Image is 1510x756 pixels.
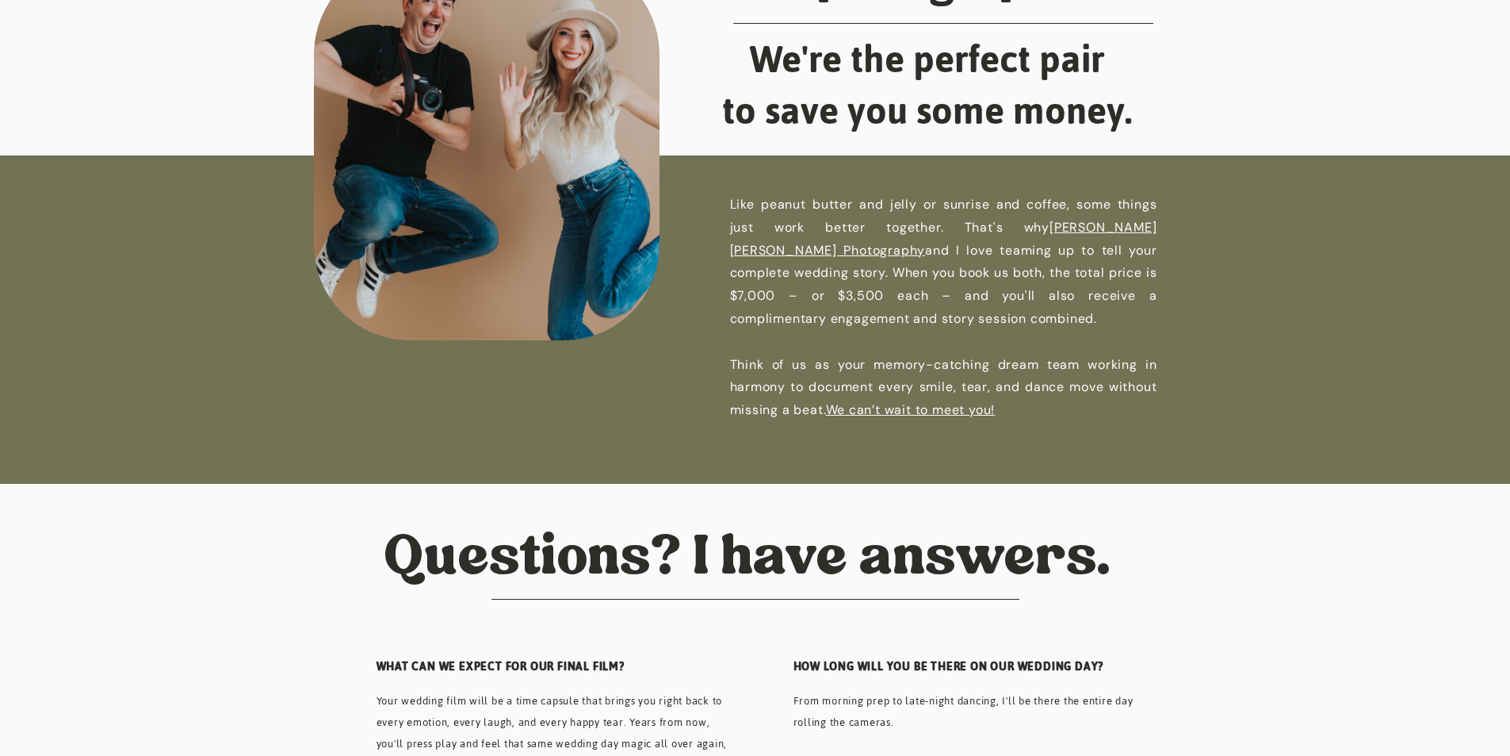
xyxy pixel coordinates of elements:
h1: We're the perfect pair to save you some money. [717,34,1137,150]
h2: Questions? I have answers. [323,532,1171,591]
b: How long will you be there on our wedding day? [793,656,1104,677]
a: [PERSON_NAME] [PERSON_NAME] Photography [730,219,1157,259]
a: We can’t wait to meet you! [826,401,996,418]
p: From morning prep to late-night dancing, I'll be there the entire day rolling the cameras. [793,690,1153,733]
p: Like peanut butter and jelly or sunrise and coffee, some things just work better together. That's... [730,194,1157,443]
b: What can we expect for our final film? [377,656,625,677]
